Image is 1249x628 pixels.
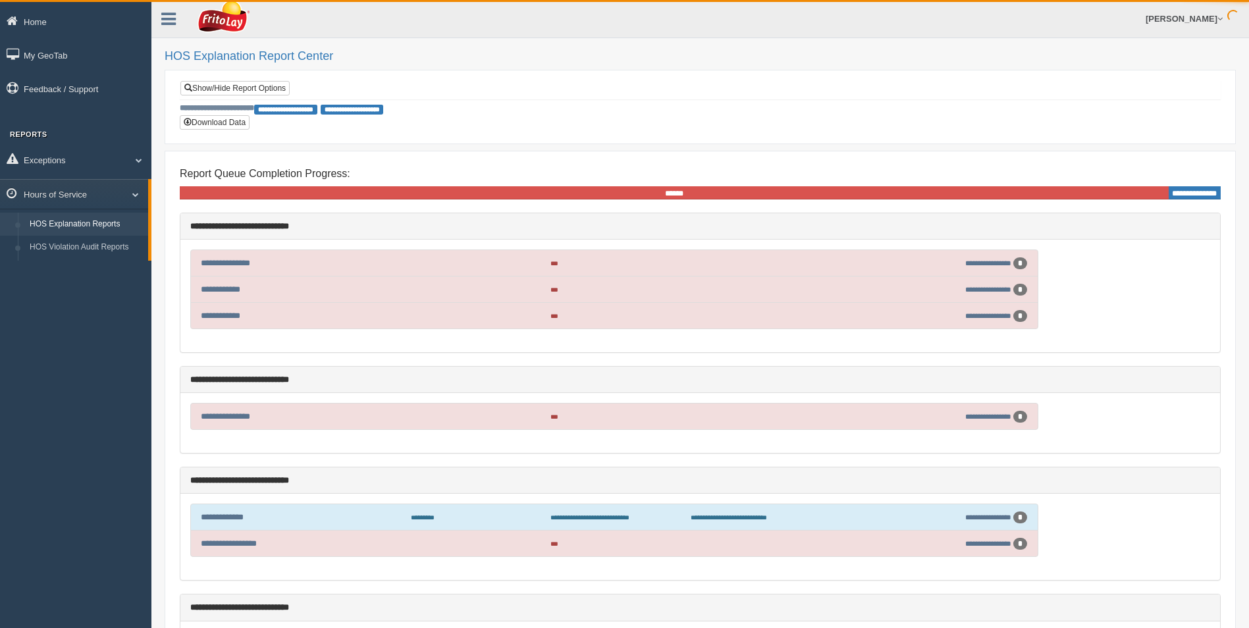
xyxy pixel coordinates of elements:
a: HOS Violation Audit Reports [24,236,148,259]
h2: HOS Explanation Report Center [165,50,1236,63]
a: HOS Explanation Reports [24,213,148,236]
button: Download Data [180,115,250,130]
a: HOS Violations [24,259,148,283]
a: Show/Hide Report Options [180,81,290,95]
h4: Report Queue Completion Progress: [180,168,1221,180]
